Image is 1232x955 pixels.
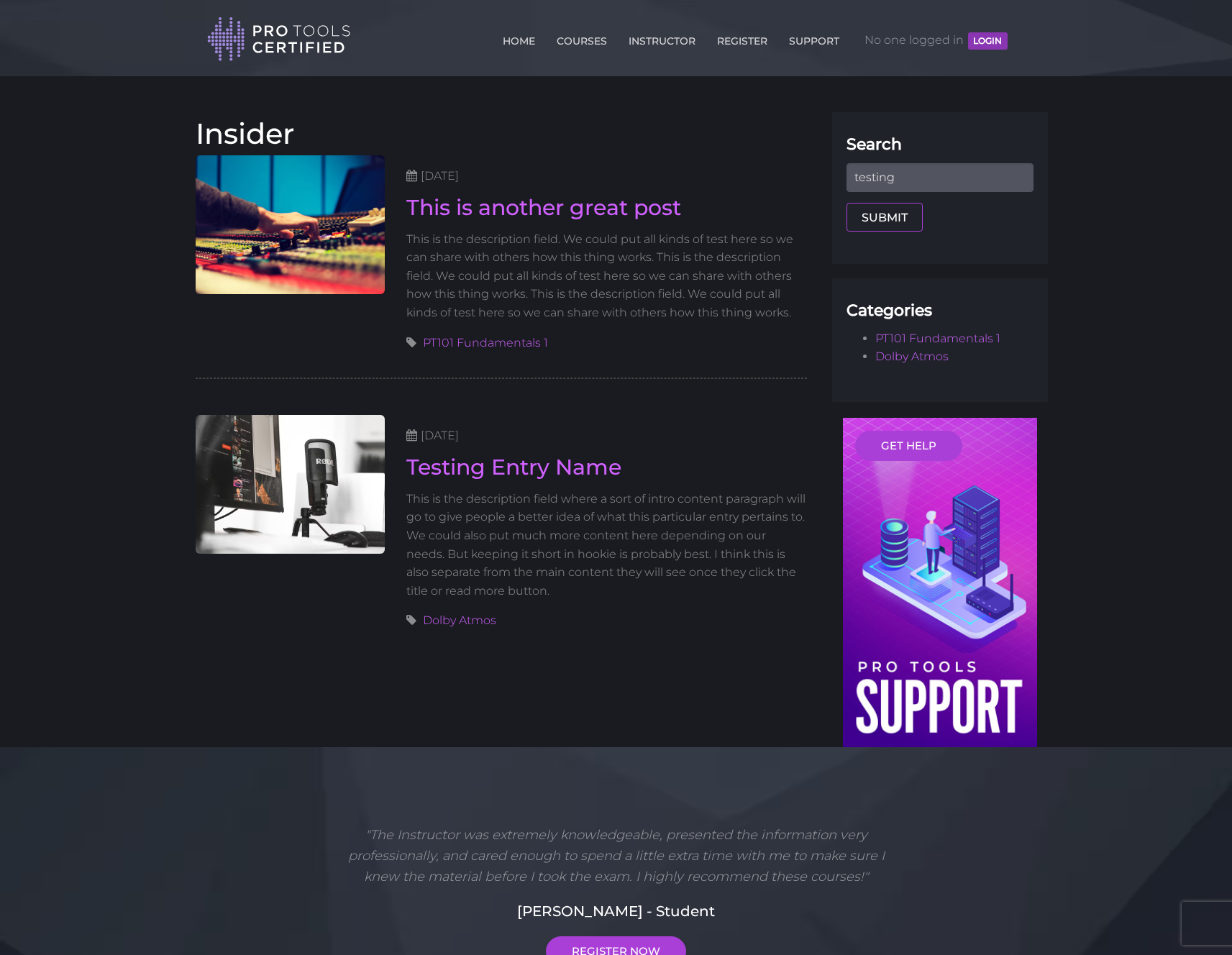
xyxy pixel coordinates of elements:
a: Dolby Atmos [423,613,496,627]
img: Pro Tools Certified Logo [207,16,351,63]
img: avid-pro-tools-production-2-course.jpg [196,155,385,294]
a: This is another great post [406,194,681,221]
a: Dolby Atmos [875,349,949,363]
p: [DATE] [406,426,807,445]
a: COURSES [553,27,611,50]
a: INSTRUCTOR [625,27,699,50]
button: LOGIN [968,32,1007,50]
a: HOME [499,27,539,50]
p: This is the description field where a sort of intro content paragraph will go to give people a be... [406,490,807,600]
h4: Search [847,134,1033,156]
img: avid-pro-tools-production-1-course.avif [196,415,385,554]
a: SUPPORT [785,27,843,50]
a: Testing Entry Name [406,454,621,480]
a: PT101 Fundamentals 1 [875,332,1000,345]
h4: Categories [847,300,1033,322]
p: [DATE] [406,167,807,186]
span: No one logged in [864,19,1007,62]
h1: Insider [196,119,807,148]
p: "The Instructor was extremely knowledgeable, presented the information very professionally, and c... [329,825,903,887]
p: This is the description field. We could put all kinds of test here so we can share with others ho... [406,230,807,322]
input: Keyword Search [847,163,1033,192]
a: GET HELP [855,431,962,461]
h5: [PERSON_NAME] - Student [206,900,1026,922]
a: PT101 Fundamentals 1 [423,336,548,349]
a: REGISTER [713,27,771,50]
button: Submit [847,203,923,232]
